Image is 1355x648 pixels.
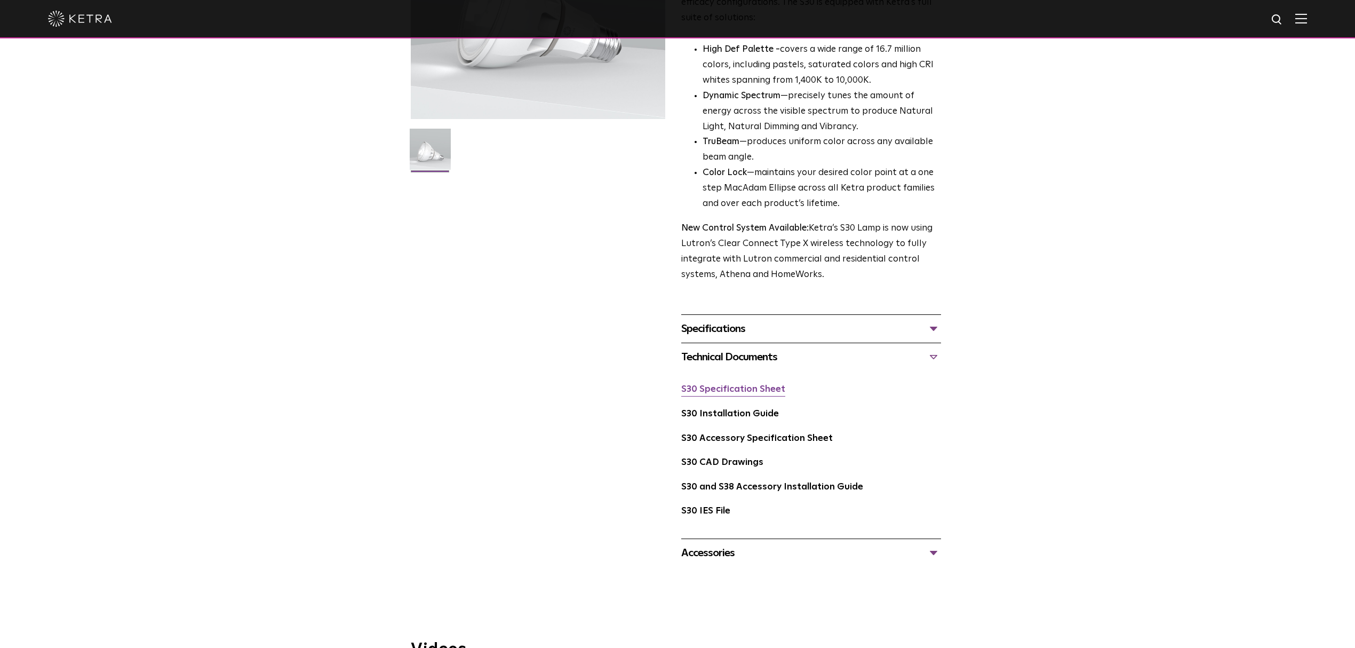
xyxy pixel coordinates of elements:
a: S30 and S38 Accessory Installation Guide [681,483,863,492]
strong: TruBeam [703,137,739,146]
strong: Color Lock [703,168,747,177]
a: S30 IES File [681,507,730,516]
img: search icon [1271,13,1284,27]
a: S30 CAD Drawings [681,458,763,467]
img: Hamburger%20Nav.svg [1295,13,1307,23]
li: —produces uniform color across any available beam angle. [703,135,941,165]
strong: New Control System Available: [681,224,809,233]
p: covers a wide range of 16.7 million colors, including pastels, saturated colors and high CRI whit... [703,42,941,89]
p: Ketra’s S30 Lamp is now using Lutron’s Clear Connect Type X wireless technology to fully integrat... [681,221,941,283]
strong: High Def Palette - [703,45,780,54]
li: —precisely tunes the amount of energy across the visible spectrum to produce Natural Light, Natur... [703,89,941,135]
div: Accessories [681,544,941,562]
a: S30 Installation Guide [681,409,779,418]
div: Specifications [681,320,941,337]
img: ketra-logo-2019-white [48,11,112,27]
li: —maintains your desired color point at a one step MacAdam Ellipse across all Ketra product famili... [703,165,941,212]
a: S30 Specification Sheet [681,385,785,394]
a: S30 Accessory Specification Sheet [681,434,833,443]
img: S30-Lamp-Edison-2021-Web-Square [410,129,451,178]
strong: Dynamic Spectrum [703,91,780,100]
div: Technical Documents [681,349,941,366]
